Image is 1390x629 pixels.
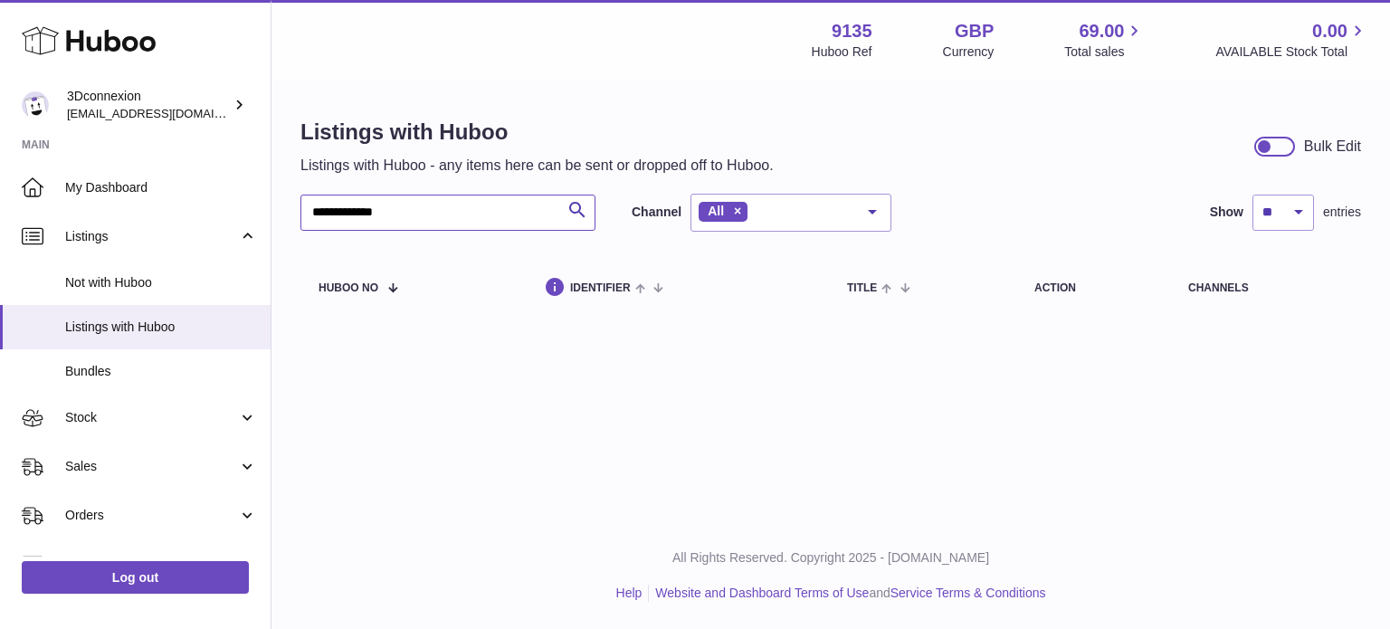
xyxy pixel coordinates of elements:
[300,118,774,147] h1: Listings with Huboo
[1215,19,1368,61] a: 0.00 AVAILABLE Stock Total
[1079,19,1124,43] span: 69.00
[632,204,681,221] label: Channel
[65,458,238,475] span: Sales
[1312,19,1347,43] span: 0.00
[847,282,877,294] span: title
[955,19,994,43] strong: GBP
[1304,137,1361,157] div: Bulk Edit
[1064,19,1145,61] a: 69.00 Total sales
[22,91,49,119] img: internalAdmin-9135@internal.huboo.com
[1215,43,1368,61] span: AVAILABLE Stock Total
[1210,204,1243,221] label: Show
[570,282,631,294] span: identifier
[65,556,257,573] span: Usage
[65,363,257,380] span: Bundles
[319,282,378,294] span: Huboo no
[616,586,643,600] a: Help
[22,561,249,594] a: Log out
[649,585,1045,602] li: and
[1323,204,1361,221] span: entries
[655,586,869,600] a: Website and Dashboard Terms of Use
[65,228,238,245] span: Listings
[300,156,774,176] p: Listings with Huboo - any items here can be sent or dropped off to Huboo.
[812,43,872,61] div: Huboo Ref
[1034,282,1152,294] div: action
[65,179,257,196] span: My Dashboard
[67,106,266,120] span: [EMAIL_ADDRESS][DOMAIN_NAME]
[708,204,724,218] span: All
[65,507,238,524] span: Orders
[1188,282,1343,294] div: channels
[1064,43,1145,61] span: Total sales
[943,43,995,61] div: Currency
[65,409,238,426] span: Stock
[832,19,872,43] strong: 9135
[890,586,1046,600] a: Service Terms & Conditions
[65,274,257,291] span: Not with Huboo
[67,88,230,122] div: 3Dconnexion
[65,319,257,336] span: Listings with Huboo
[286,549,1376,567] p: All Rights Reserved. Copyright 2025 - [DOMAIN_NAME]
